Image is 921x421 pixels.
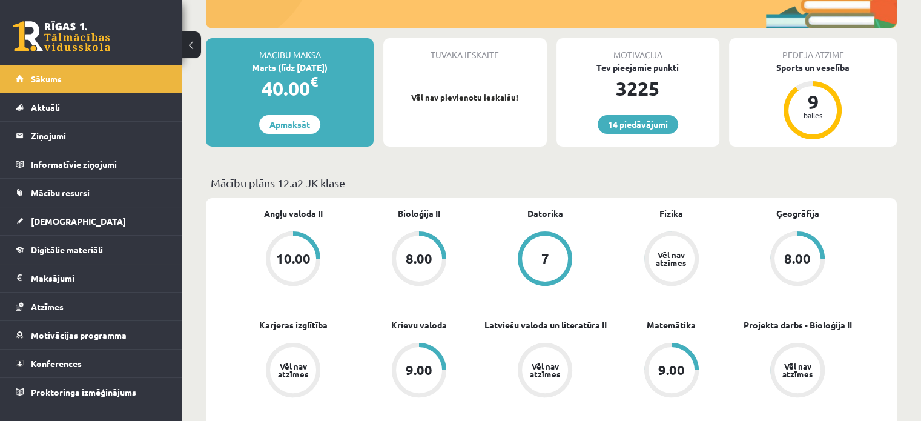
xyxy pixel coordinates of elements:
a: Vēl nav atzīmes [734,343,860,400]
span: [DEMOGRAPHIC_DATA] [31,216,126,227]
a: 7 [482,231,608,288]
div: Pēdējā atzīme [729,38,897,61]
a: Bioloģija II [398,207,440,220]
div: Motivācija [556,38,719,61]
a: 8.00 [734,231,860,288]
span: Digitālie materiāli [31,244,103,255]
a: Atzīmes [16,293,167,320]
div: 3225 [556,74,719,103]
div: 8.00 [406,252,432,265]
span: Atzīmes [31,301,64,312]
div: Tev pieejamie punkti [556,61,719,74]
div: Vēl nav atzīmes [655,251,688,267]
a: Krievu valoda [391,319,447,331]
legend: Informatīvie ziņojumi [31,150,167,178]
p: Vēl nav pievienotu ieskaišu! [389,91,540,104]
a: Motivācijas programma [16,321,167,349]
a: Digitālie materiāli [16,236,167,264]
div: Vēl nav atzīmes [276,362,310,378]
span: Konferences [31,358,82,369]
span: Aktuāli [31,102,60,113]
a: Matemātika [647,319,696,331]
div: 8.00 [784,252,811,265]
a: Latviešu valoda un literatūra II [484,319,606,331]
a: 14 piedāvājumi [598,115,678,134]
a: Projekta darbs - Bioloģija II [743,319,851,331]
a: Aktuāli [16,93,167,121]
a: 10.00 [230,231,356,288]
span: Motivācijas programma [31,330,127,340]
a: Konferences [16,350,167,377]
a: Sākums [16,65,167,93]
a: Sports un veselība 9 balles [729,61,897,141]
div: Mācību maksa [206,38,374,61]
a: Ziņojumi [16,122,167,150]
a: Vēl nav atzīmes [230,343,356,400]
a: Maksājumi [16,264,167,292]
a: 9.00 [609,343,734,400]
div: 10.00 [276,252,311,265]
span: Mācību resursi [31,187,90,198]
a: Mācību resursi [16,179,167,207]
div: 9.00 [658,363,685,377]
legend: Maksājumi [31,264,167,292]
a: Rīgas 1. Tālmācības vidusskola [13,21,110,51]
legend: Ziņojumi [31,122,167,150]
div: 7 [541,252,549,265]
a: 9.00 [356,343,482,400]
p: Mācību plāns 12.a2 JK klase [211,174,892,191]
div: Sports un veselība [729,61,897,74]
span: Sākums [31,73,62,84]
a: [DEMOGRAPHIC_DATA] [16,207,167,235]
a: Datorika [527,207,563,220]
a: Proktoringa izmēģinājums [16,378,167,406]
div: Marts (līdz [DATE]) [206,61,374,74]
div: balles [794,111,831,119]
a: Karjeras izglītība [259,319,328,331]
span: € [310,73,318,90]
div: Vēl nav atzīmes [528,362,562,378]
a: Angļu valoda II [264,207,323,220]
div: Vēl nav atzīmes [781,362,814,378]
a: Informatīvie ziņojumi [16,150,167,178]
span: Proktoringa izmēģinājums [31,386,136,397]
div: 9 [794,92,831,111]
div: Tuvākā ieskaite [383,38,546,61]
a: 8.00 [356,231,482,288]
a: Ģeogrāfija [776,207,819,220]
a: Fizika [659,207,683,220]
div: 40.00 [206,74,374,103]
div: 9.00 [406,363,432,377]
a: Apmaksāt [259,115,320,134]
a: Vēl nav atzīmes [482,343,608,400]
a: Vēl nav atzīmes [609,231,734,288]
